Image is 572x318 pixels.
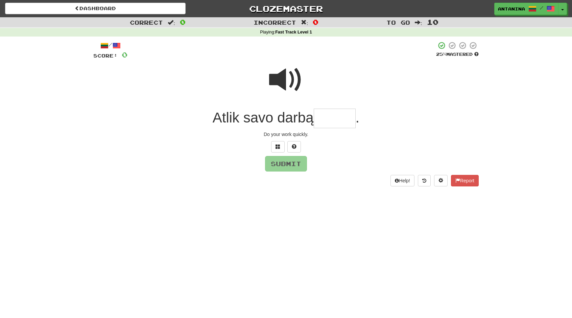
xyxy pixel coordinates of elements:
[122,50,127,59] span: 0
[313,18,318,26] span: 0
[168,20,175,25] span: :
[418,175,431,186] button: Round history (alt+y)
[427,18,438,26] span: 10
[390,175,414,186] button: Help!
[213,110,314,126] span: Atlik savo darbą
[275,30,312,35] strong: Fast Track Level 1
[254,19,296,26] span: Incorrect
[271,141,285,153] button: Switch sentence to multiple choice alt+p
[93,41,127,50] div: /
[93,53,118,59] span: Score:
[180,18,186,26] span: 0
[93,131,479,138] div: Do your work quickly.
[356,110,360,126] span: .
[451,175,479,186] button: Report
[196,3,376,15] a: Clozemaster
[386,19,410,26] span: To go
[540,5,543,10] span: /
[301,20,308,25] span: :
[265,156,307,172] button: Submit
[494,3,558,15] a: Antanina /
[287,141,301,153] button: Single letter hint - you only get 1 per sentence and score half the points! alt+h
[130,19,163,26] span: Correct
[436,51,479,58] div: Mastered
[436,51,446,57] span: 25 %
[415,20,422,25] span: :
[5,3,186,14] a: Dashboard
[498,6,525,12] span: Antanina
